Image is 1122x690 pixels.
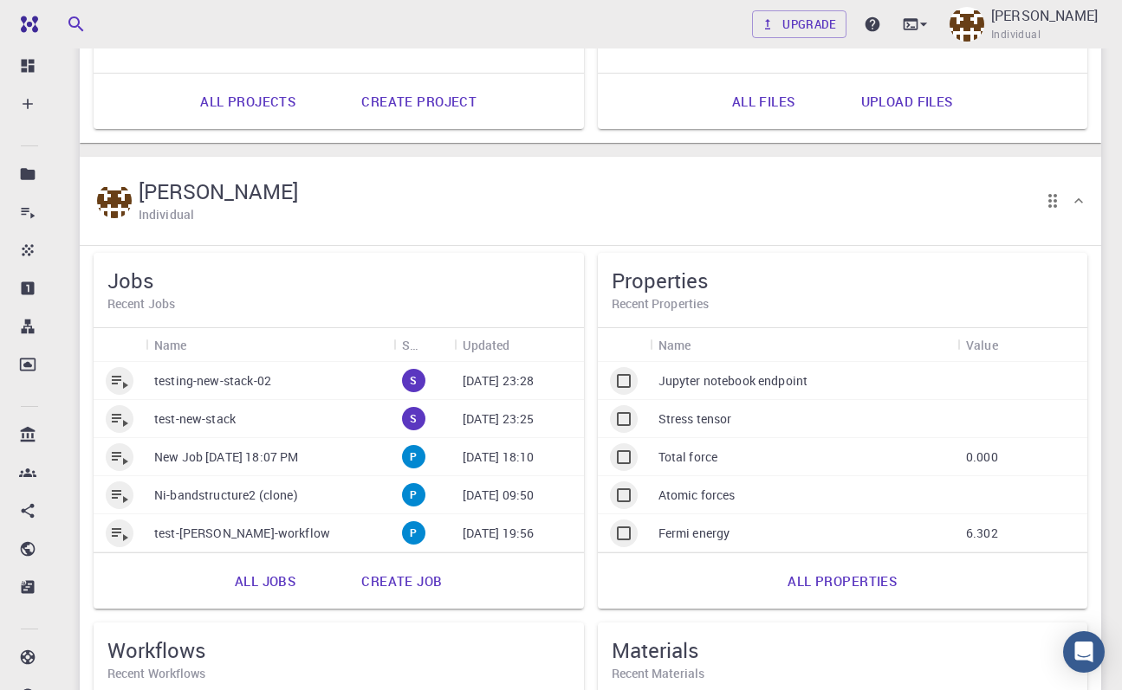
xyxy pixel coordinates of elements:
[957,328,1087,362] div: Value
[154,487,298,504] p: Ni-bandstructure2 (clone)
[154,328,187,362] div: Name
[402,328,418,362] div: Status
[463,487,535,504] p: [DATE] 09:50
[463,525,535,542] p: [DATE] 19:56
[966,525,998,542] p: 6.302
[97,184,132,218] img: Pranab Das
[402,369,425,392] div: submitted
[154,448,298,466] p: New Job [DATE] 18:07 PM
[1063,631,1105,673] div: Open Intercom Messenger
[14,16,38,33] img: logo
[842,81,972,122] a: Upload files
[402,521,425,545] div: pre-submission
[1035,184,1070,218] button: Reorder cards
[658,328,691,362] div: Name
[691,331,718,358] button: Sort
[342,560,461,602] a: Create job
[991,5,1098,26] p: [PERSON_NAME]
[154,410,236,428] p: test-new-stack
[998,331,1026,358] button: Sort
[650,328,958,362] div: Name
[403,526,424,540] span: P
[950,7,984,42] img: Pranab Das
[403,411,424,426] span: S
[403,487,424,502] span: P
[393,328,454,362] div: Status
[612,294,1074,313] h6: Recent Properties
[966,448,998,466] p: 0.000
[658,487,736,504] p: Atomic forces
[658,525,730,542] p: Fermi energy
[510,331,538,358] button: Sort
[463,410,535,428] p: [DATE] 23:25
[216,560,315,602] a: All jobs
[418,331,445,358] button: Sort
[658,372,808,390] p: Jupyter notebook endpoint
[598,328,650,362] div: Icon
[658,410,732,428] p: Stress tensor
[402,407,425,430] div: submitted
[154,525,330,542] p: test-[PERSON_NAME]-workflow
[107,664,570,683] h6: Recent Workflows
[80,157,1101,246] div: Pranab Das[PERSON_NAME]IndividualReorder cards
[463,448,535,466] p: [DATE] 18:10
[146,328,393,362] div: Name
[107,294,570,313] h6: Recent Jobs
[454,328,584,362] div: Updated
[658,448,718,466] p: Total force
[342,81,496,122] a: Create project
[403,449,424,464] span: P
[713,81,814,122] a: All files
[139,205,194,224] h6: Individual
[463,328,510,362] div: Updated
[463,372,535,390] p: [DATE] 23:28
[991,26,1041,43] span: Individual
[139,177,298,205] h5: [PERSON_NAME]
[752,10,846,38] a: Upgrade
[154,372,271,390] p: testing-new-stack-02
[402,483,425,506] div: pre-submission
[612,636,1074,664] h5: Materials
[612,664,1074,683] h6: Recent Materials
[769,560,916,602] a: All properties
[612,267,1074,294] h5: Properties
[187,331,215,358] button: Sort
[181,81,315,122] a: All projects
[94,328,146,362] div: Icon
[403,373,424,388] span: S
[402,445,425,468] div: pre-submission
[107,267,570,294] h5: Jobs
[107,636,570,664] h5: Workflows
[966,328,998,362] div: Value
[36,12,95,28] span: Support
